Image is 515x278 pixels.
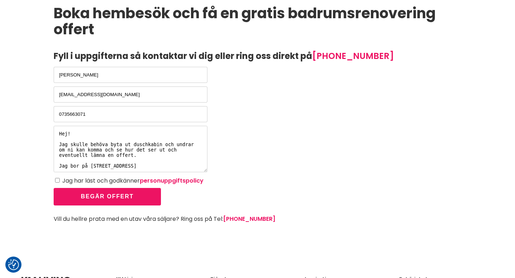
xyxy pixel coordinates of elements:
div: Fyll i uppgifterna så kontaktar vi dig eller ring oss direkt på [54,49,461,63]
img: Revisit consent button [8,259,19,270]
button: Begär offert [54,188,161,205]
a: [PHONE_NUMBER] [223,215,275,223]
div: Vill du hellre prata med en utav våra säljare? Ring oss på Tel: [54,216,461,222]
a: [PHONE_NUMBER] [312,50,394,62]
input: Namn [54,67,207,83]
h1: Boka hembesök och få en gratis badrumsrenovering offert [54,5,461,38]
a: personuppgiftspolicy [140,177,203,185]
input: E-post [54,86,207,103]
label: Jag har läst och godkänner [62,177,203,185]
button: Samtyckesinställningar [8,259,19,270]
input: Telefon [54,106,207,122]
